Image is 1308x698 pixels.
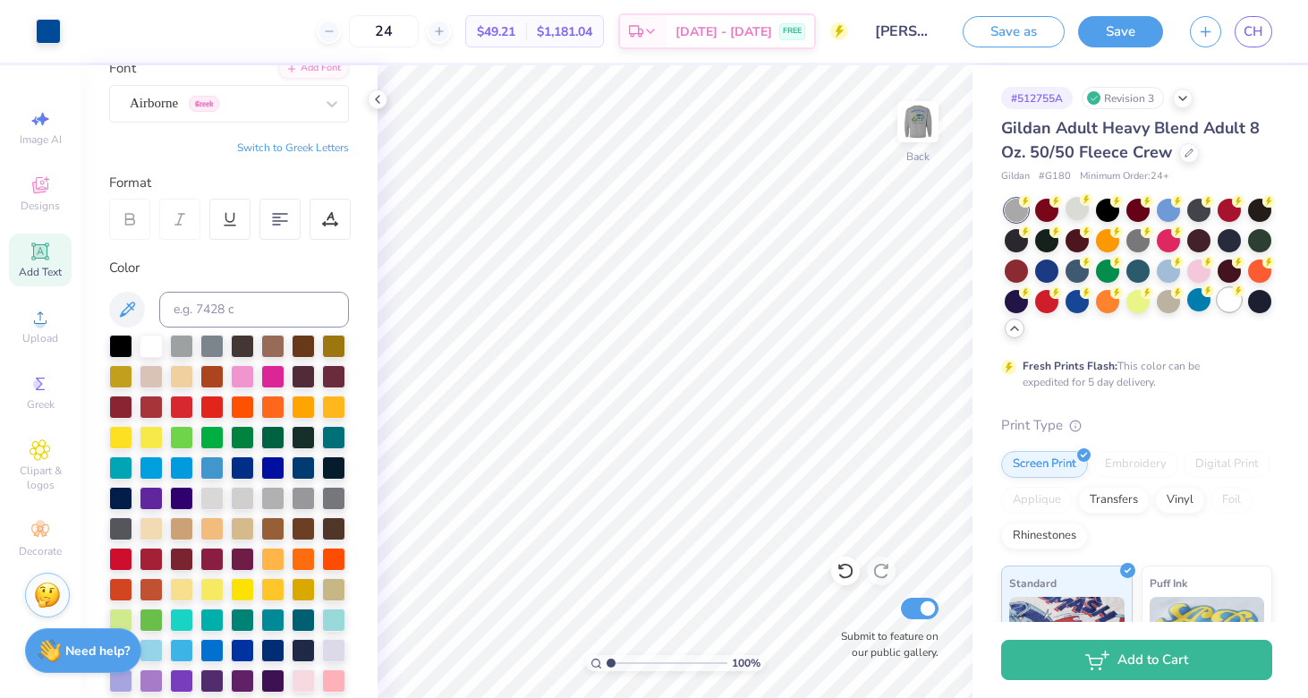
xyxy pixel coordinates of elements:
span: [DATE] - [DATE] [675,22,772,41]
div: Foil [1210,487,1253,514]
img: Back [900,104,936,140]
div: Revision 3 [1082,87,1164,109]
div: This color can be expedited for 5 day delivery. [1023,358,1243,390]
a: CH [1235,16,1272,47]
span: Gildan [1001,169,1030,184]
span: Decorate [19,544,62,558]
span: FREE [783,25,802,38]
div: Digital Print [1184,451,1270,478]
div: Format [109,173,351,193]
img: Puff Ink [1150,597,1265,686]
img: Standard [1009,597,1125,686]
span: $1,181.04 [537,22,592,41]
button: Add to Cart [1001,640,1272,680]
div: Embroidery [1093,451,1178,478]
input: – – [349,15,419,47]
span: Designs [21,199,60,213]
span: Standard [1009,574,1057,592]
div: Add Font [278,58,349,79]
div: Transfers [1078,487,1150,514]
span: Minimum Order: 24 + [1080,169,1169,184]
div: Print Type [1001,415,1272,436]
span: CH [1244,21,1263,42]
input: Untitled Design [862,13,949,49]
span: Add Text [19,265,62,279]
label: Submit to feature on our public gallery. [831,628,939,660]
span: Gildan Adult Heavy Blend Adult 8 Oz. 50/50 Fleece Crew [1001,117,1260,163]
div: Back [906,149,930,165]
span: Puff Ink [1150,574,1187,592]
span: # G180 [1039,169,1071,184]
div: Rhinestones [1001,523,1088,549]
strong: Need help? [65,643,130,660]
button: Save as [963,16,1065,47]
div: Vinyl [1155,487,1205,514]
span: Greek [27,397,55,412]
span: Upload [22,331,58,345]
strong: Fresh Prints Flash: [1023,359,1117,373]
label: Font [109,58,136,79]
button: Save [1078,16,1163,47]
span: Image AI [20,132,62,147]
span: $49.21 [477,22,515,41]
span: Clipart & logos [9,464,72,492]
div: # 512755A [1001,87,1073,109]
input: e.g. 7428 c [159,292,349,328]
div: Color [109,258,349,278]
button: Switch to Greek Letters [237,140,349,155]
div: Screen Print [1001,451,1088,478]
span: 100 % [732,655,760,671]
div: Applique [1001,487,1073,514]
